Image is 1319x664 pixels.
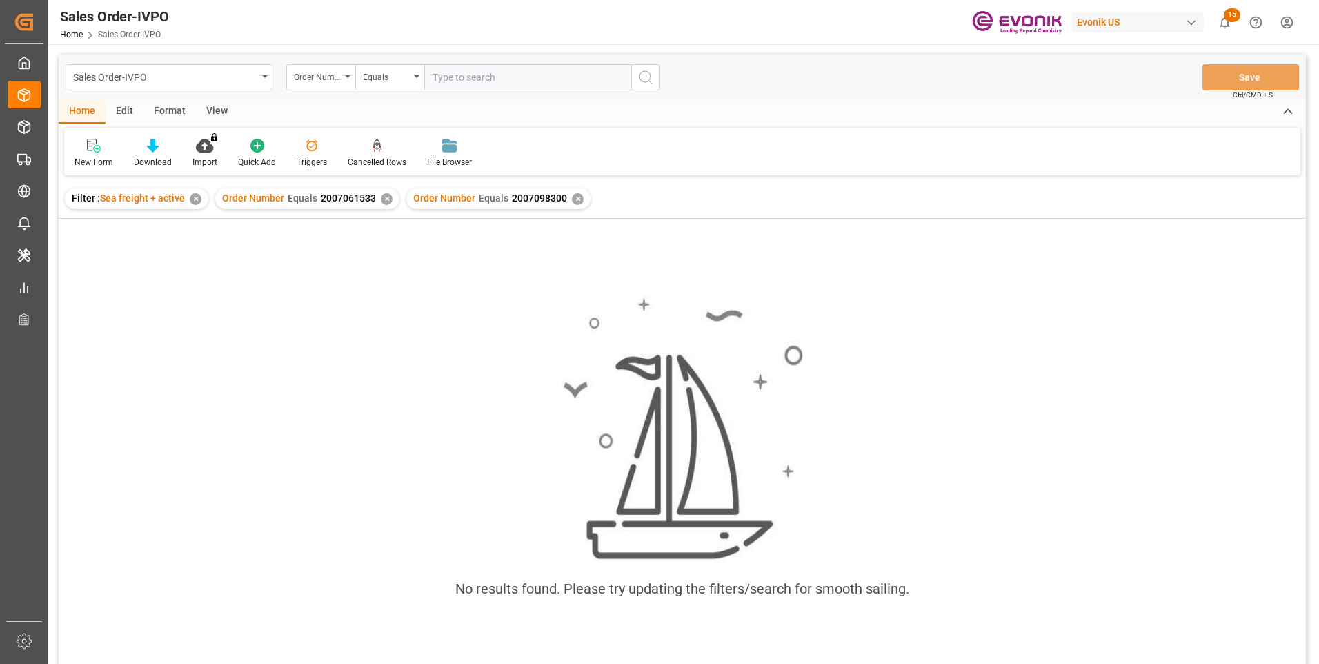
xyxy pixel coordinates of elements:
[1071,12,1204,32] div: Evonik US
[413,193,475,204] span: Order Number
[1071,9,1209,35] button: Evonik US
[427,156,472,168] div: File Browser
[1224,8,1240,22] span: 15
[1202,64,1299,90] button: Save
[321,193,376,204] span: 2007061533
[355,64,424,90] button: open menu
[348,156,406,168] div: Cancelled Rows
[196,100,238,124] div: View
[106,100,143,124] div: Edit
[134,156,172,168] div: Download
[479,193,508,204] span: Equals
[972,10,1062,35] img: Evonik-brand-mark-Deep-Purple-RGB.jpeg_1700498283.jpeg
[1240,7,1271,38] button: Help Center
[631,64,660,90] button: search button
[73,68,257,85] div: Sales Order-IVPO
[1209,7,1240,38] button: show 15 new notifications
[381,193,393,205] div: ✕
[424,64,631,90] input: Type to search
[66,64,272,90] button: open menu
[455,578,909,599] div: No results found. Please try updating the filters/search for smooth sailing.
[190,193,201,205] div: ✕
[100,193,185,204] span: Sea freight + active
[297,156,327,168] div: Triggers
[222,193,284,204] span: Order Number
[60,30,83,39] a: Home
[294,68,341,84] div: Order Number
[143,100,196,124] div: Format
[60,6,169,27] div: Sales Order-IVPO
[238,156,276,168] div: Quick Add
[72,193,100,204] span: Filter :
[59,100,106,124] div: Home
[512,193,567,204] span: 2007098300
[288,193,317,204] span: Equals
[1233,90,1273,100] span: Ctrl/CMD + S
[562,296,803,562] img: smooth_sailing.jpeg
[75,156,113,168] div: New Form
[286,64,355,90] button: open menu
[572,193,584,205] div: ✕
[363,68,410,84] div: Equals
